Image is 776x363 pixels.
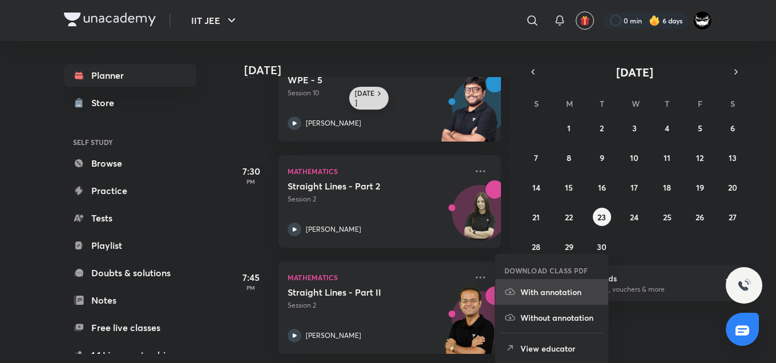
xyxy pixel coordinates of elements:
[560,119,578,137] button: September 1, 2025
[288,300,467,310] p: Session 2
[597,241,607,252] abbr: September 30, 2025
[532,241,540,252] abbr: September 28, 2025
[560,237,578,256] button: September 29, 2025
[438,74,501,153] img: unacademy
[698,123,702,134] abbr: September 5, 2025
[691,148,709,167] button: September 12, 2025
[541,64,728,80] button: [DATE]
[520,342,599,354] p: View educator
[593,148,611,167] button: September 9, 2025
[625,148,644,167] button: September 10, 2025
[288,74,430,86] h5: WPE - 5
[698,98,702,109] abbr: Friday
[664,152,670,163] abbr: September 11, 2025
[593,119,611,137] button: September 2, 2025
[724,178,742,196] button: September 20, 2025
[665,98,669,109] abbr: Thursday
[724,148,742,167] button: September 13, 2025
[64,13,156,29] a: Company Logo
[569,272,709,284] h6: Refer friends
[306,118,361,128] p: [PERSON_NAME]
[737,279,751,292] img: ttu
[724,119,742,137] button: September 6, 2025
[616,64,653,80] span: [DATE]
[532,182,540,193] abbr: September 14, 2025
[649,15,660,26] img: streak
[64,13,156,26] img: Company Logo
[565,182,573,193] abbr: September 15, 2025
[724,208,742,226] button: September 27, 2025
[730,98,735,109] abbr: Saturday
[452,191,507,246] img: Avatar
[632,123,637,134] abbr: September 3, 2025
[691,119,709,137] button: September 5, 2025
[64,207,196,229] a: Tests
[228,284,274,291] p: PM
[520,312,599,324] p: Without annotation
[527,208,545,226] button: September 21, 2025
[64,234,196,257] a: Playlist
[630,212,638,223] abbr: September 24, 2025
[527,178,545,196] button: September 14, 2025
[560,208,578,226] button: September 22, 2025
[658,119,676,137] button: September 4, 2025
[64,261,196,284] a: Doubts & solutions
[184,9,245,32] button: IIT JEE
[730,123,735,134] abbr: September 6, 2025
[630,152,638,163] abbr: September 10, 2025
[567,152,571,163] abbr: September 8, 2025
[534,152,538,163] abbr: September 7, 2025
[600,123,604,134] abbr: September 2, 2025
[288,180,430,192] h5: Straight Lines - Part 2
[580,15,590,26] img: avatar
[228,72,274,79] p: PM
[567,123,571,134] abbr: September 1, 2025
[665,123,669,134] abbr: September 4, 2025
[729,212,737,223] abbr: September 27, 2025
[64,132,196,152] h6: SELF STUDY
[64,179,196,202] a: Practice
[600,98,604,109] abbr: Tuesday
[597,212,606,223] abbr: September 23, 2025
[288,271,467,284] p: Mathematics
[306,224,361,235] p: [PERSON_NAME]
[504,265,588,276] h6: DOWNLOAD CLASS PDF
[565,212,573,223] abbr: September 22, 2025
[625,208,644,226] button: September 24, 2025
[228,164,274,178] h5: 7:30
[288,194,467,204] p: Session 2
[560,148,578,167] button: September 8, 2025
[534,98,539,109] abbr: Sunday
[566,98,573,109] abbr: Monday
[663,212,672,223] abbr: September 25, 2025
[696,152,704,163] abbr: September 12, 2025
[630,182,638,193] abbr: September 17, 2025
[532,212,540,223] abbr: September 21, 2025
[576,11,594,30] button: avatar
[565,241,573,252] abbr: September 29, 2025
[355,89,375,107] h6: [DATE]
[527,148,545,167] button: September 7, 2025
[91,96,121,110] div: Store
[625,119,644,137] button: September 3, 2025
[696,182,704,193] abbr: September 19, 2025
[691,178,709,196] button: September 19, 2025
[527,237,545,256] button: September 28, 2025
[244,63,512,77] h4: [DATE]
[729,152,737,163] abbr: September 13, 2025
[663,182,671,193] abbr: September 18, 2025
[306,330,361,341] p: [PERSON_NAME]
[560,178,578,196] button: September 15, 2025
[520,286,599,298] p: With annotation
[228,271,274,284] h5: 7:45
[625,178,644,196] button: September 17, 2025
[64,152,196,175] a: Browse
[598,182,606,193] abbr: September 16, 2025
[64,91,196,114] a: Store
[658,178,676,196] button: September 18, 2025
[228,178,274,185] p: PM
[288,88,467,98] p: Session 10
[593,237,611,256] button: September 30, 2025
[600,152,604,163] abbr: September 9, 2025
[64,64,196,87] a: Planner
